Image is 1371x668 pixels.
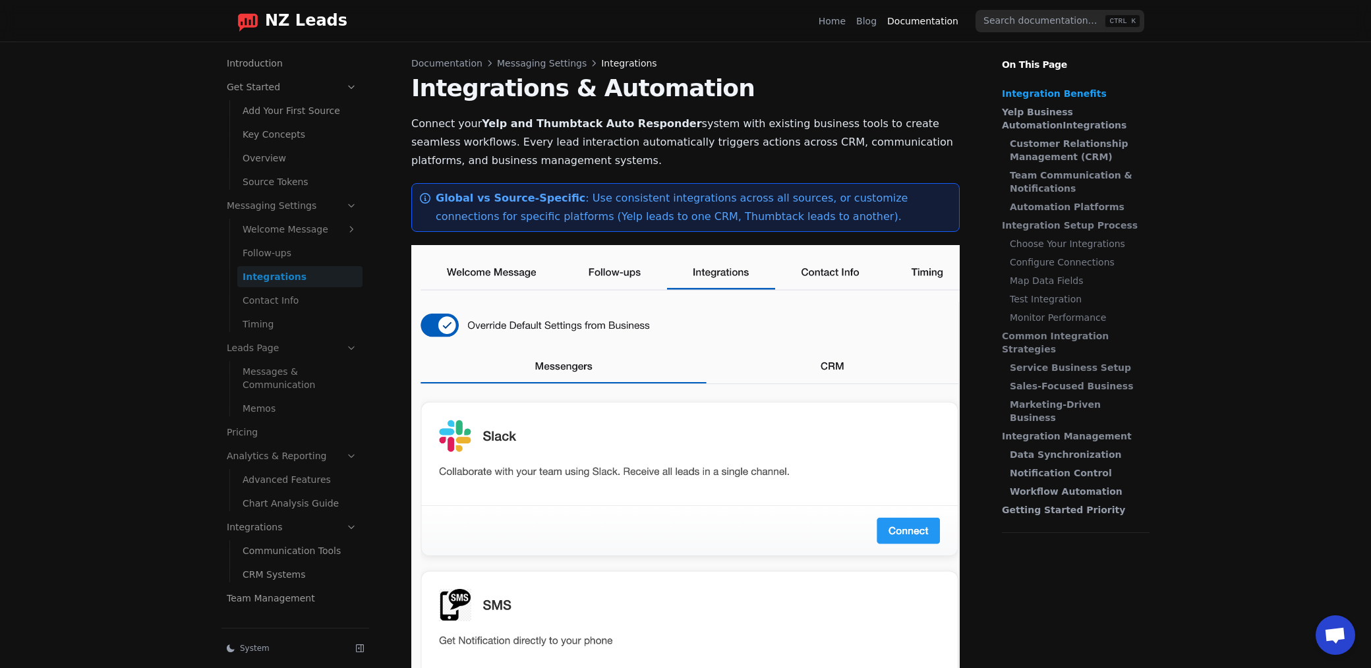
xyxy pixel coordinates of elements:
[237,564,363,585] a: CRM Systems
[1002,105,1143,132] a: Yelp Business AutomationIntegrations
[221,76,363,97] a: Get Started
[237,242,363,264] a: Follow-ups
[1010,466,1143,480] a: Notification Control
[1010,361,1143,374] a: Service Business Setup
[237,219,363,240] a: Welcome Message
[1010,381,1133,391] strong: Sales-Focused Business
[1316,615,1355,655] div: Open chat
[237,398,363,419] a: Memos
[1010,485,1143,498] a: Workflow Automation
[991,42,1160,71] p: On This Page
[237,11,258,32] img: logo
[1010,274,1143,287] a: Map Data Fields
[1010,169,1143,195] a: Team Communication & Notifications
[237,124,363,145] a: Key Concepts
[237,314,363,335] a: Timing
[1010,200,1143,213] a: Automation Platforms
[436,192,585,204] strong: Global vs Source-Specific
[1002,87,1143,100] a: Integration Benefits
[887,14,958,28] a: Documentation
[221,516,363,538] a: Integrations
[1002,430,1143,443] a: Integration Management
[1010,449,1121,460] strong: Data Synchronization
[1002,503,1143,516] a: Getting Started Priority
[1010,137,1143,163] a: Customer Relationship Management (CRM)
[411,75,960,101] h1: Integrations & Automation
[221,337,363,358] a: Leads Page
[1002,219,1143,232] a: Integration Setup Process
[819,14,846,28] a: Home
[221,53,363,74] a: Introduction
[1010,138,1128,162] strong: Customer Relationship Management (CRM)
[237,361,363,395] a: Messages & Communication
[221,445,363,466] a: Analytics & Reporting
[1010,398,1143,424] a: Marketing-Driven Business
[221,195,363,216] a: Messaging Settings
[411,57,482,70] a: Documentation
[237,266,363,287] a: Integrations
[976,10,1144,32] input: Search documentation…
[1010,379,1143,393] a: Sales-Focused Business
[237,148,363,169] a: Overview
[237,469,363,490] a: Advanced Features
[411,115,960,170] p: Connect your system with existing business tools to create seamless workflows. Every lead interac...
[1002,107,1073,130] strong: Yelp Business Automation
[1010,292,1143,306] a: Test Integration
[1002,329,1143,356] a: Common Integration Strategies
[237,290,363,311] a: Contact Info
[497,57,587,70] a: Messaging Settings
[1010,256,1143,269] a: Configure Connections
[1010,237,1143,250] a: Choose Your Integrations
[601,57,656,70] span: Integrations
[221,422,363,443] a: Pricing
[1010,448,1143,461] a: Data Synchronization
[265,12,347,30] span: NZ Leads
[237,100,363,121] a: Add Your First Source
[1010,362,1131,373] strong: Service Business Setup
[482,117,701,130] strong: Yelp and Thumbtack Auto Responder
[237,493,363,514] a: Chart Analysis Guide
[1010,170,1132,194] strong: Team Communication & Notifications
[1010,311,1143,324] a: Monitor Performance
[237,171,363,192] a: Source Tokens
[1010,202,1124,212] strong: Automation Platforms
[227,11,347,32] a: Home page
[436,189,948,226] p: : Use consistent integrations across all sources, or customize connections for specific platforms...
[221,639,345,657] button: System
[1010,399,1101,423] strong: Marketing-Driven Business
[856,14,877,28] a: Blog
[237,540,363,561] a: Communication Tools
[351,639,369,657] button: Collapse sidebar
[1010,468,1112,478] strong: Notification Control
[1010,486,1123,497] strong: Workflow Automation
[221,588,363,609] a: Team Management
